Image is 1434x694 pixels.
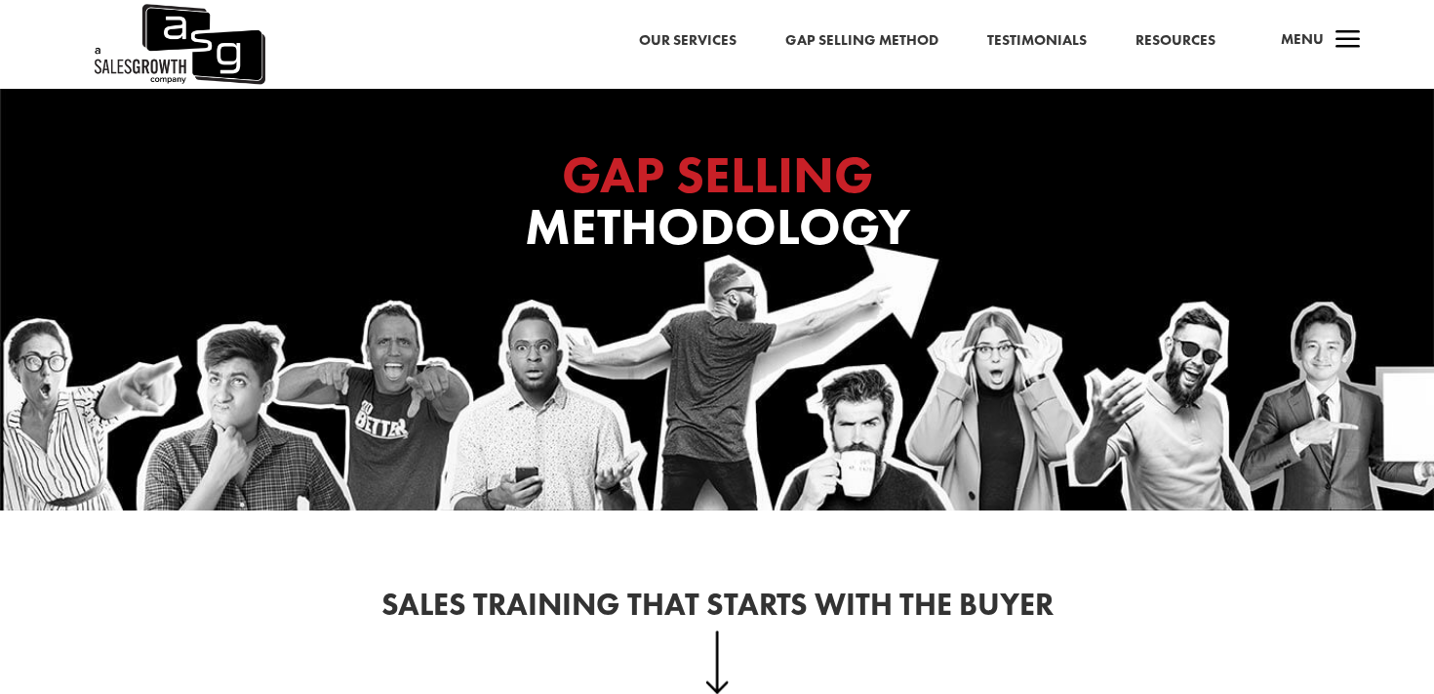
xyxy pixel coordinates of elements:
[1281,29,1324,49] span: Menu
[562,142,873,208] span: GAP SELLING
[987,28,1087,54] a: Testimonials
[327,149,1107,263] h1: Methodology
[639,28,737,54] a: Our Services
[705,631,730,693] img: down-arrow
[785,28,938,54] a: Gap Selling Method
[190,590,1244,631] h2: Sales Training That Starts With the Buyer
[1135,28,1215,54] a: Resources
[1329,21,1368,61] span: a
